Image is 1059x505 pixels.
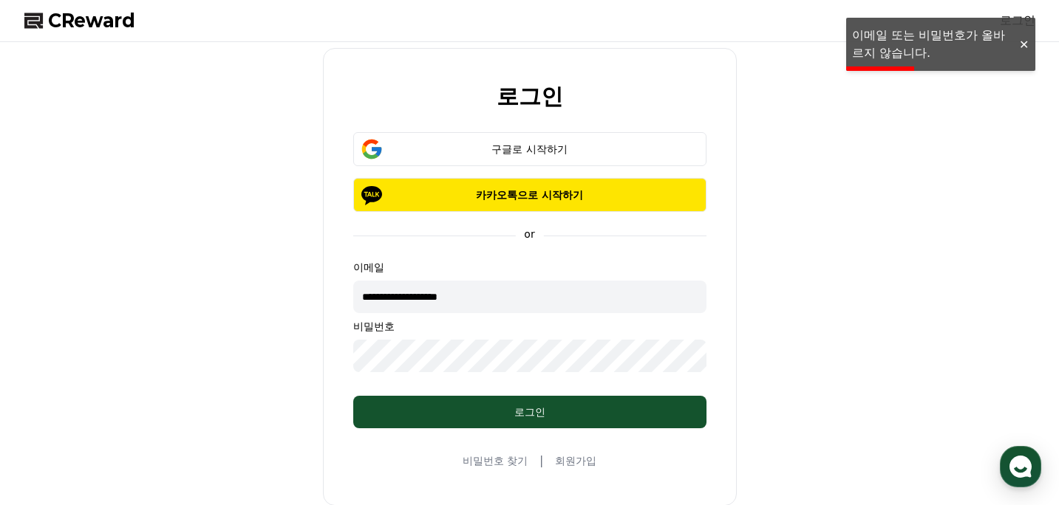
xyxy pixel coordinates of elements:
a: 대화 [98,382,191,419]
h2: 로그인 [497,84,563,109]
span: 홈 [47,405,55,416]
a: 비밀번호 찾기 [463,453,528,468]
span: 설정 [228,405,246,416]
a: 홈 [4,382,98,419]
a: CReward [24,9,135,32]
a: 로그인 [1000,12,1035,30]
button: 로그인 [353,396,706,428]
button: 카카오톡으로 시작하기 [353,178,706,212]
div: 구글로 시작하기 [375,142,685,157]
span: 대화 [135,405,153,417]
a: 설정 [191,382,284,419]
span: CReward [48,9,135,32]
p: 카카오톡으로 시작하기 [375,188,685,202]
p: 이메일 [353,260,706,275]
p: 비밀번호 [353,319,706,334]
p: or [515,227,543,241]
div: 로그인 [383,405,677,419]
a: 회원가입 [555,453,596,468]
button: 구글로 시작하기 [353,132,706,166]
span: | [539,452,543,470]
